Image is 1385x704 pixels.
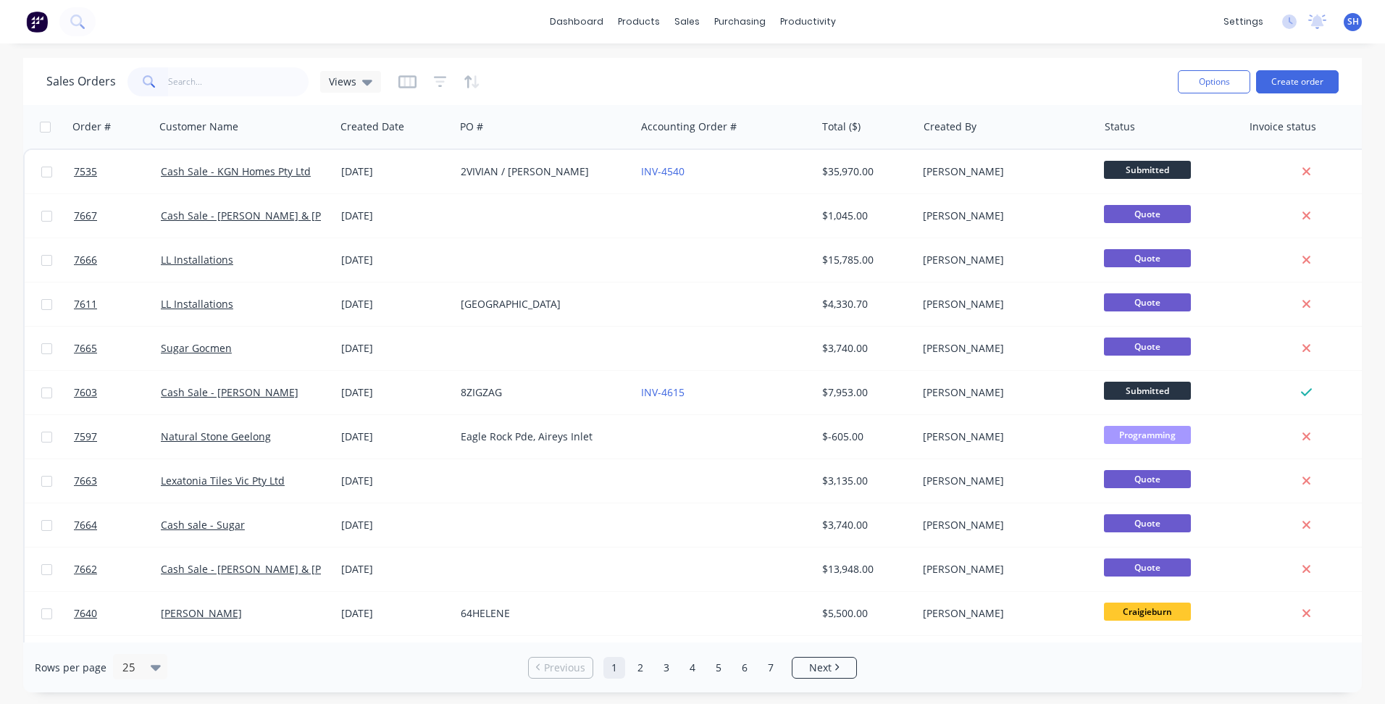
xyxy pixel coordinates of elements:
[74,459,161,503] a: 7663
[341,253,449,267] div: [DATE]
[923,297,1084,311] div: [PERSON_NAME]
[923,429,1084,444] div: [PERSON_NAME]
[74,238,161,282] a: 7666
[72,120,111,134] div: Order #
[924,120,976,134] div: Created By
[923,164,1084,179] div: [PERSON_NAME]
[341,474,449,488] div: [DATE]
[603,657,625,679] a: Page 1 is your current page
[611,11,667,33] div: products
[35,661,106,675] span: Rows per page
[822,385,907,400] div: $7,953.00
[822,606,907,621] div: $5,500.00
[923,209,1084,223] div: [PERSON_NAME]
[822,474,907,488] div: $3,135.00
[74,548,161,591] a: 7662
[923,606,1084,621] div: [PERSON_NAME]
[74,415,161,458] a: 7597
[74,327,161,370] a: 7665
[161,341,232,355] a: Sugar Gocmen
[923,518,1084,532] div: [PERSON_NAME]
[74,636,161,679] a: 7521
[341,341,449,356] div: [DATE]
[341,164,449,179] div: [DATE]
[461,606,622,621] div: 64HELENE
[1104,205,1191,223] span: Quote
[461,385,622,400] div: 8ZIGZAG
[1104,249,1191,267] span: Quote
[629,657,651,679] a: Page 2
[522,657,863,679] ul: Pagination
[1216,11,1271,33] div: settings
[1104,293,1191,311] span: Quote
[822,297,907,311] div: $4,330.70
[340,120,404,134] div: Created Date
[1178,70,1250,93] button: Options
[341,209,449,223] div: [DATE]
[1105,120,1135,134] div: Status
[792,661,856,675] a: Next page
[641,164,685,178] a: INV-4540
[1104,338,1191,356] span: Quote
[74,385,97,400] span: 7603
[74,606,97,621] span: 7640
[1104,558,1191,577] span: Quote
[529,661,593,675] a: Previous page
[161,297,233,311] a: LL Installations
[74,209,97,223] span: 7667
[1104,603,1191,621] span: Craigieburn
[822,562,907,577] div: $13,948.00
[923,341,1084,356] div: [PERSON_NAME]
[341,429,449,444] div: [DATE]
[460,120,483,134] div: PO #
[461,297,622,311] div: [GEOGRAPHIC_DATA]
[923,385,1084,400] div: [PERSON_NAME]
[667,11,707,33] div: sales
[329,74,356,89] span: Views
[1104,426,1191,444] span: Programming
[161,518,245,532] a: Cash sale - Sugar
[74,474,97,488] span: 7663
[341,518,449,532] div: [DATE]
[1104,514,1191,532] span: Quote
[822,253,907,267] div: $15,785.00
[707,11,773,33] div: purchasing
[26,11,48,33] img: Factory
[74,253,97,267] span: 7666
[161,606,242,620] a: [PERSON_NAME]
[1256,70,1339,93] button: Create order
[161,385,298,399] a: Cash Sale - [PERSON_NAME]
[159,120,238,134] div: Customer Name
[46,75,116,88] h1: Sales Orders
[822,518,907,532] div: $3,740.00
[822,341,907,356] div: $3,740.00
[74,518,97,532] span: 7664
[923,474,1084,488] div: [PERSON_NAME]
[822,164,907,179] div: $35,970.00
[74,150,161,193] a: 7535
[923,253,1084,267] div: [PERSON_NAME]
[161,253,233,267] a: LL Installations
[822,209,907,223] div: $1,045.00
[760,657,782,679] a: Page 7
[682,657,703,679] a: Page 4
[168,67,309,96] input: Search...
[1347,15,1359,28] span: SH
[74,429,97,444] span: 7597
[341,297,449,311] div: [DATE]
[543,11,611,33] a: dashboard
[74,341,97,356] span: 7665
[1104,161,1191,179] span: Submitted
[641,385,685,399] a: INV-4615
[74,297,97,311] span: 7611
[161,429,271,443] a: Natural Stone Geelong
[341,606,449,621] div: [DATE]
[641,120,737,134] div: Accounting Order #
[822,429,907,444] div: $-605.00
[809,661,832,675] span: Next
[341,562,449,577] div: [DATE]
[161,209,393,222] a: Cash Sale - [PERSON_NAME] & [PERSON_NAME]
[708,657,729,679] a: Page 5
[74,164,97,179] span: 7535
[74,503,161,547] a: 7664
